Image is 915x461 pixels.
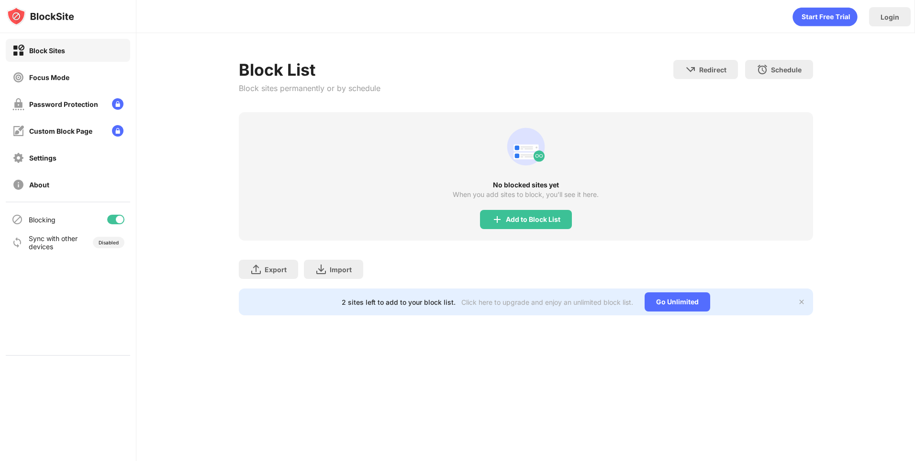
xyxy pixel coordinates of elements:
[330,265,352,274] div: Import
[112,98,123,110] img: lock-menu.svg
[12,179,24,191] img: about-off.svg
[29,154,56,162] div: Settings
[11,237,23,248] img: sync-icon.svg
[12,71,24,83] img: focus-off.svg
[239,60,380,80] div: Block List
[265,265,287,274] div: Export
[29,127,92,135] div: Custom Block Page
[645,292,710,311] div: Go Unlimited
[7,7,74,26] img: logo-blocksite.svg
[798,298,805,306] img: x-button.svg
[12,98,24,110] img: password-protection-off.svg
[99,240,119,245] div: Disabled
[112,125,123,137] img: lock-menu.svg
[506,216,560,223] div: Add to Block List
[342,298,456,306] div: 2 sites left to add to your block list.
[12,152,24,164] img: settings-off.svg
[771,66,802,74] div: Schedule
[11,214,23,225] img: blocking-icon.svg
[29,181,49,189] div: About
[453,191,599,198] div: When you add sites to block, you’ll see it here.
[29,46,65,55] div: Block Sites
[29,216,56,224] div: Blocking
[503,124,549,170] div: animation
[29,234,78,251] div: Sync with other devices
[12,45,24,57] img: block-on.svg
[881,13,899,21] div: Login
[461,298,633,306] div: Click here to upgrade and enjoy an unlimited block list.
[29,73,69,81] div: Focus Mode
[239,181,813,189] div: No blocked sites yet
[12,125,24,137] img: customize-block-page-off.svg
[792,7,858,26] div: animation
[29,100,98,108] div: Password Protection
[239,83,380,93] div: Block sites permanently or by schedule
[699,66,726,74] div: Redirect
